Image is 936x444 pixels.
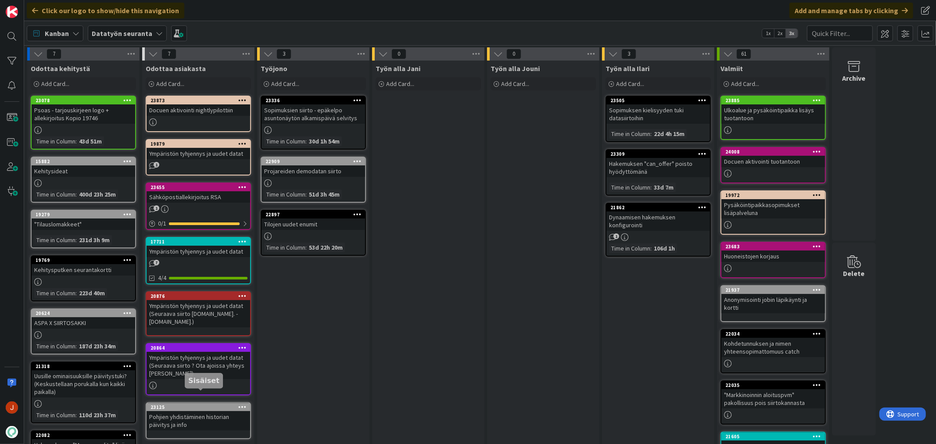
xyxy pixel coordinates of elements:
[147,218,250,229] div: 0/1
[265,211,365,218] div: 22897
[650,183,652,192] span: :
[721,338,825,357] div: Kohdetunnuksen ja nimen yhteensopimattomuus catch
[34,190,75,199] div: Time in Column
[32,317,135,329] div: ASPA X SIIRTOSAKKI
[32,362,135,397] div: 21318Uusille ominaisuuksille päivitystuki? (Keskustellaan porukalla kun kaikki paikalla)
[34,288,75,298] div: Time in Column
[789,3,913,18] div: Add and manage tabs by clicking
[147,352,250,379] div: Ympäristön tyhjennys ja uudet datat (Seuraava siirto ? Ota ajoissa yhteys [PERSON_NAME])
[161,49,176,59] span: 7
[147,403,250,411] div: 23125
[32,256,135,264] div: 19769
[75,235,77,245] span: :
[75,341,77,351] span: :
[32,211,135,218] div: 19279
[32,431,135,439] div: 22082
[264,136,305,146] div: Time in Column
[307,190,342,199] div: 51d 3h 45m
[262,218,365,230] div: Tilojen uudet enumit
[721,389,825,408] div: "Markkinoinnin aloituspvm" pakollisuus pois siirtokannasta
[731,80,759,88] span: Add Card...
[151,184,250,190] div: 23655
[151,141,250,147] div: 19879
[147,140,250,159] div: 19879Ympäristön tyhjennys ja uudet datat
[609,183,650,192] div: Time in Column
[262,104,365,124] div: Sopimuksien siirto - epäkelpo asuntonäytön alkamispäivä selvitys
[725,97,825,104] div: 23885
[652,243,677,253] div: 106d 1h
[376,64,420,73] span: Työn alla Jani
[721,243,825,251] div: 23683
[75,410,77,420] span: :
[391,49,406,59] span: 0
[262,165,365,177] div: Projareiden demodatan siirto
[774,29,786,38] span: 2x
[6,6,18,18] img: Visit kanbanzone.com
[36,363,135,369] div: 21318
[725,192,825,198] div: 19972
[725,243,825,250] div: 23683
[606,97,710,104] div: 23505
[721,286,825,313] div: 21937Anonymisointi jobin läpikäynti ja kortti
[34,136,75,146] div: Time in Column
[606,97,710,124] div: 23505Sopimuksen kielisyyden tuki datasiirtoihin
[610,204,710,211] div: 21862
[147,292,250,327] div: 20876Ympäristön tyhjennys ja uudet datat (Seuraava siirto [DOMAIN_NAME]. - [DOMAIN_NAME].)
[77,410,118,420] div: 110d 23h 37m
[606,204,710,231] div: 21862Dynaamisen hakemuksen konfigurointi
[32,158,135,165] div: 15882
[32,211,135,230] div: 19279"Tilauslomakkeet"
[609,243,650,253] div: Time in Column
[147,344,250,352] div: 20864
[158,219,166,228] span: 0 / 1
[265,158,365,165] div: 22909
[77,235,112,245] div: 231d 3h 9m
[158,273,166,283] span: 4/4
[147,183,250,191] div: 23655
[75,136,77,146] span: :
[27,3,184,18] div: Click our logo to show/hide this navigation
[736,49,751,59] span: 61
[652,129,687,139] div: 22d 4h 15m
[721,330,825,338] div: 22034
[36,432,135,438] div: 22082
[843,73,866,83] div: Archive
[609,129,650,139] div: Time in Column
[721,243,825,262] div: 23683Huoneistojen korjaus
[262,211,365,230] div: 22897Tilojen uudet enumit
[32,97,135,104] div: 23078
[261,64,287,73] span: Työjono
[786,29,798,38] span: 3x
[721,381,825,408] div: 22035"Markkinoinnin aloituspvm" pakollisuus pois siirtokannasta
[147,97,250,116] div: 23873Docuen aktivointi nightlypilottiin
[6,401,18,414] img: JM
[32,370,135,397] div: Uusille ominaisuuksille päivitystuki? (Keskustellaan porukalla kun kaikki paikalla)
[721,381,825,389] div: 22035
[151,404,250,410] div: 23125
[154,162,159,168] span: 1
[262,158,365,165] div: 22909
[721,330,825,357] div: 22034Kohdetunnuksen ja nimen yhteensopimattomuus catch
[262,158,365,177] div: 22909Projareiden demodatan siirto
[721,148,825,156] div: 24008
[843,268,865,279] div: Delete
[151,345,250,351] div: 20864
[721,286,825,294] div: 21937
[6,426,18,438] img: avatar
[606,150,710,158] div: 23309
[154,205,159,211] span: 1
[262,97,365,104] div: 23336
[147,97,250,104] div: 23873
[307,243,345,252] div: 53d 22h 20m
[32,362,135,370] div: 21318
[147,148,250,159] div: Ympäristön tyhjennys ja uudet datat
[32,256,135,276] div: 19769Kehitysputken seurantakortti
[147,191,250,203] div: Sähköpostiallekirjoitus RSA
[271,80,299,88] span: Add Card...
[31,64,90,73] span: Odottaa kehitystä
[725,382,825,388] div: 22035
[151,293,250,299] div: 20876
[606,158,710,177] div: Hakemuksen "can_offer" poisto hyödyttömänä
[721,156,825,167] div: Docuen aktivointi tuotantoon
[147,238,250,257] div: 17711Ympäristön tyhjennys ja uudet datat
